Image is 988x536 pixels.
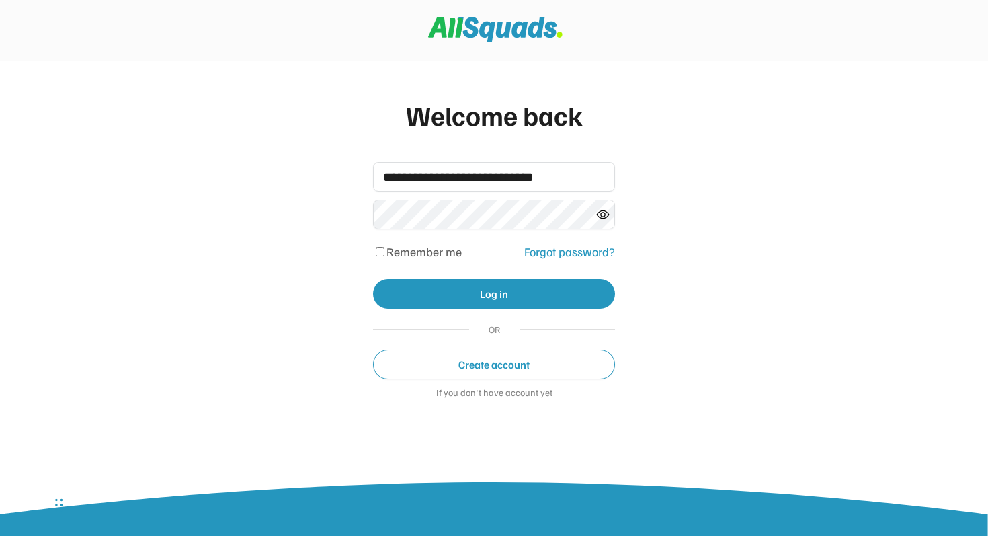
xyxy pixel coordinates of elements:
div: If you don't have account yet [373,387,615,401]
div: Welcome back [373,95,615,135]
img: Squad%20Logo.svg [428,17,563,42]
div: OR [483,322,506,336]
div: Forgot password? [524,243,615,261]
button: Create account [373,350,615,379]
label: Remember me [386,244,462,259]
button: Log in [373,279,615,309]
